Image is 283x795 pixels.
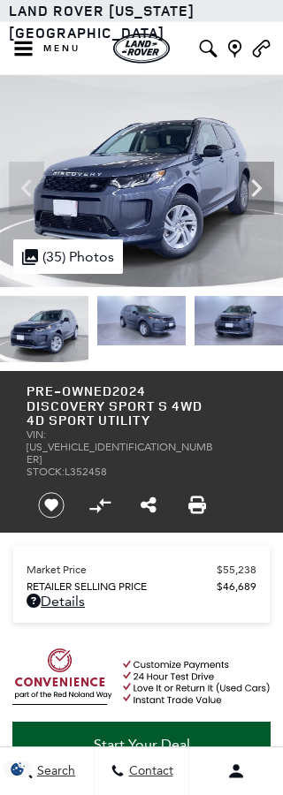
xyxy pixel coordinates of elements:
a: Start Your Deal [12,722,271,768]
a: Details [27,593,256,609]
span: L352458 [65,466,107,478]
img: Land Rover [113,34,170,64]
span: VIN: [27,428,46,441]
span: Contact [125,764,173,779]
a: Retailer Selling Price $46,689 [27,580,256,593]
img: Used 2024 Varesine Blue Metallic Land Rover S image 2 [97,296,186,345]
button: Open the inventory search [195,22,221,75]
a: Print this Pre-Owned 2024 Discovery Sport S 4WD 4D Sport Utility [188,495,206,516]
img: Used 2024 Varesine Blue Metallic Land Rover S image 3 [195,296,283,345]
span: Menu [43,42,80,55]
span: Market Price [27,564,217,576]
a: Market Price $55,238 [27,564,256,576]
button: Compare vehicle [87,492,113,519]
a: land-rover [113,34,170,64]
span: $55,238 [217,564,256,576]
a: Call Land Rover Colorado Springs [250,40,272,57]
span: Retailer Selling Price [27,580,217,593]
span: Search [33,764,75,779]
span: $46,689 [217,580,256,593]
strong: Pre-Owned [27,382,112,400]
button: Save vehicle [32,491,71,519]
h1: 2024 Discovery Sport S 4WD 4D Sport Utility [27,384,213,428]
span: Stock: [27,466,65,478]
span: Start Your Deal [94,736,190,753]
a: Share this Pre-Owned 2024 Discovery Sport S 4WD 4D Sport Utility [141,495,157,516]
span: [US_VEHICLE_IDENTIFICATION_NUMBER] [27,441,213,466]
div: (35) Photos [13,239,123,274]
a: Land Rover [US_STATE][GEOGRAPHIC_DATA] [9,1,195,42]
button: Open user profile menu [189,749,283,793]
div: Next [239,162,274,215]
